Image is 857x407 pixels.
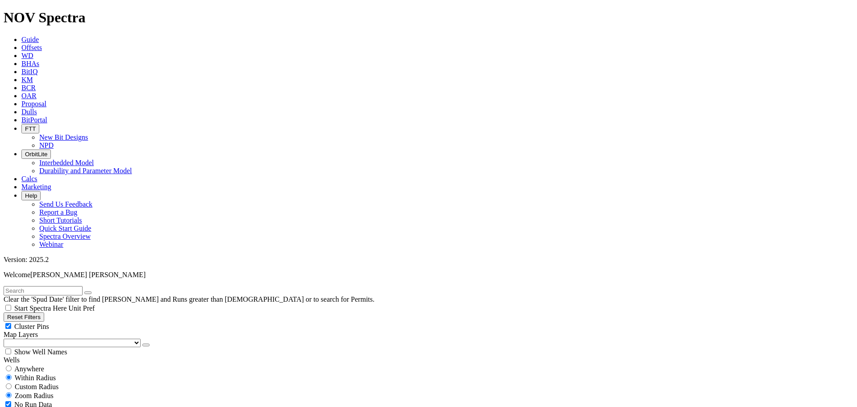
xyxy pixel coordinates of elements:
[39,133,88,141] a: New Bit Designs
[68,304,95,312] span: Unit Pref
[4,286,83,295] input: Search
[14,365,44,373] span: Anywhere
[25,192,37,199] span: Help
[21,108,37,116] a: Dulls
[21,116,47,124] a: BitPortal
[39,159,94,166] a: Interbedded Model
[14,348,67,356] span: Show Well Names
[21,36,39,43] a: Guide
[21,60,39,67] a: BHAs
[39,141,54,149] a: NPD
[21,76,33,83] a: KM
[4,295,374,303] span: Clear the 'Spud Date' filter to find [PERSON_NAME] and Runs greater than [DEMOGRAPHIC_DATA] or to...
[39,233,91,240] a: Spectra Overview
[14,323,49,330] span: Cluster Pins
[4,312,44,322] button: Reset Filters
[14,304,67,312] span: Start Spectra Here
[15,392,54,399] span: Zoom Radius
[39,200,92,208] a: Send Us Feedback
[30,271,146,278] span: [PERSON_NAME] [PERSON_NAME]
[21,191,41,200] button: Help
[15,383,58,390] span: Custom Radius
[4,256,853,264] div: Version: 2025.2
[4,331,38,338] span: Map Layers
[39,208,77,216] a: Report a Bug
[25,151,47,158] span: OrbitLite
[39,216,82,224] a: Short Tutorials
[4,271,853,279] p: Welcome
[4,356,853,364] div: Wells
[25,125,36,132] span: FTT
[5,305,11,311] input: Start Spectra Here
[21,92,37,100] a: OAR
[21,124,39,133] button: FTT
[21,150,51,159] button: OrbitLite
[21,183,51,191] a: Marketing
[21,68,37,75] a: BitIQ
[21,44,42,51] a: Offsets
[21,84,36,91] a: BCR
[21,100,46,108] a: Proposal
[39,241,63,248] a: Webinar
[4,9,853,26] h1: NOV Spectra
[21,52,33,59] a: WD
[39,224,91,232] a: Quick Start Guide
[21,175,37,183] a: Calcs
[15,374,56,382] span: Within Radius
[39,167,132,174] a: Durability and Parameter Model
